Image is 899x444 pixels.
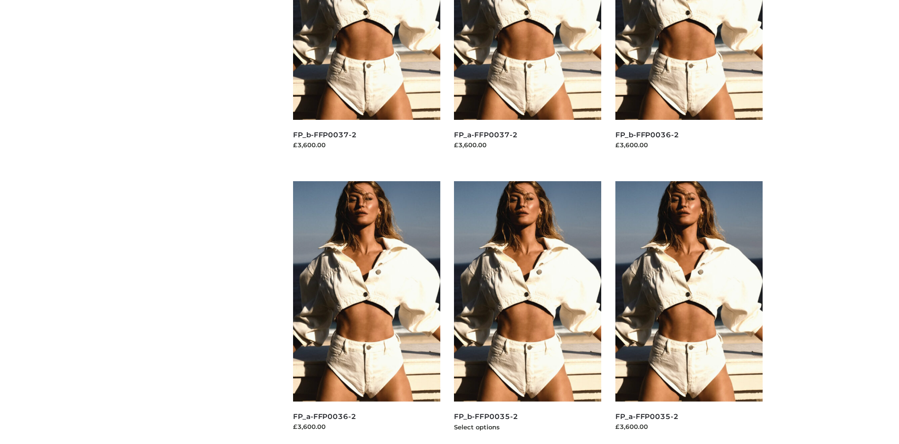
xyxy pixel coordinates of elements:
a: FP_b-FFP0036-2 [615,130,679,139]
a: FP_a-FFP0036-2 [293,412,356,421]
a: FP_a-FFP0035-2 [615,412,679,421]
div: £3,600.00 [454,140,601,150]
a: FP_a-FFP0037-2 [454,130,517,139]
div: £3,600.00 [615,422,763,431]
a: FP_b-FFP0037-2 [293,130,357,139]
div: £3,600.00 [293,140,440,150]
a: FP_b-FFP0035-2 [454,412,518,421]
div: £3,600.00 [293,422,440,431]
div: £3,600.00 [615,140,763,150]
a: Select options [454,423,500,431]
